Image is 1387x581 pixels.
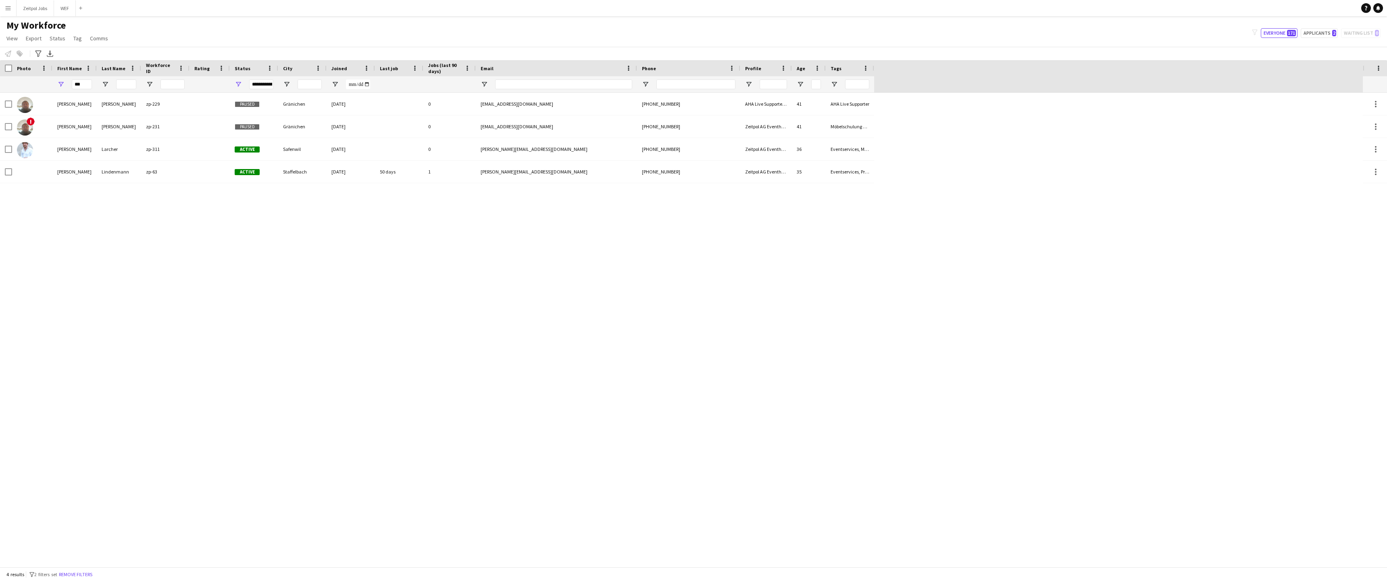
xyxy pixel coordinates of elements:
img: Sven Boese [17,97,33,113]
div: AHA Live Supporter [826,93,874,115]
div: Zeitpol AG Eventhelfer [740,161,792,183]
input: Email Filter Input [495,79,632,89]
div: zp-231 [141,115,190,138]
span: My Workforce [6,19,66,31]
div: AHA Live Supporter (ehrenamtlich) [740,93,792,115]
div: 41 [792,115,826,138]
span: Active [235,169,260,175]
span: Comms [90,35,108,42]
span: 2 [1332,30,1336,36]
span: Paused [235,124,260,130]
button: Everyone171 [1261,28,1297,38]
div: [EMAIL_ADDRESS][DOMAIN_NAME] [476,115,637,138]
span: Jobs (last 90 days) [428,62,461,74]
div: 1 [423,161,476,183]
span: City [283,65,292,71]
span: Status [235,65,250,71]
div: Staffelbach [278,161,327,183]
img: Sven Larcher [17,142,33,158]
span: Age [797,65,805,71]
span: 2 filters set [34,571,57,577]
input: First Name Filter Input [72,79,92,89]
div: Eventservices, Produktion, Vertrag ausstehend, Zeitpol AG Eventhelfer [826,161,874,183]
button: Open Filter Menu [331,81,339,88]
div: [PHONE_NUMBER] [637,93,740,115]
img: Sven Boese [17,119,33,136]
div: Gränichen [278,93,327,115]
div: 0 [423,93,476,115]
button: Applicants2 [1301,28,1338,38]
input: City Filter Input [298,79,322,89]
button: Open Filter Menu [235,81,242,88]
input: Age Filter Input [811,79,821,89]
div: 0 [423,115,476,138]
span: Tags [831,65,841,71]
button: Open Filter Menu [283,81,290,88]
div: [PERSON_NAME] [52,161,97,183]
button: Zeitpol Jobs [17,0,54,16]
span: Email [481,65,494,71]
div: [PHONE_NUMBER] [637,115,740,138]
div: zp-63 [141,161,190,183]
button: Open Filter Menu [57,81,65,88]
div: Zeitpol AG Eventhelfer [740,115,792,138]
div: Lindenmann [97,161,141,183]
div: Zeitpol AG Eventhelfer [740,138,792,160]
div: [PHONE_NUMBER] [637,138,740,160]
span: Status [50,35,65,42]
div: Möbelschulung noch offen, Produktion, Vertrag vollständig, Zeitpol AG Eventhelfer [826,115,874,138]
a: Comms [87,33,111,44]
div: [PERSON_NAME] [97,115,141,138]
input: Tags Filter Input [845,79,869,89]
span: Export [26,35,42,42]
div: [PERSON_NAME][EMAIL_ADDRESS][DOMAIN_NAME] [476,161,637,183]
button: Open Filter Menu [642,81,649,88]
span: Last job [380,65,398,71]
a: Export [23,33,45,44]
button: WEF [54,0,76,16]
input: Workforce ID Filter Input [160,79,185,89]
span: Last Name [102,65,125,71]
div: Larcher [97,138,141,160]
input: Joined Filter Input [346,79,370,89]
div: [DATE] [327,138,375,160]
span: Joined [331,65,347,71]
span: View [6,35,18,42]
button: Open Filter Menu [831,81,838,88]
span: Rating [194,65,210,71]
span: ! [27,117,35,125]
span: Phone [642,65,656,71]
div: zp-229 [141,93,190,115]
div: [DATE] [327,115,375,138]
span: Photo [17,65,31,71]
div: [DATE] [327,93,375,115]
button: Open Filter Menu [745,81,752,88]
div: 0 [423,138,476,160]
button: Open Filter Menu [102,81,109,88]
a: View [3,33,21,44]
div: [PERSON_NAME][EMAIL_ADDRESS][DOMAIN_NAME] [476,138,637,160]
div: 36 [792,138,826,160]
span: First Name [57,65,82,71]
a: Tag [70,33,85,44]
app-action-btn: Export XLSX [45,49,55,59]
input: Phone Filter Input [656,79,735,89]
div: [PERSON_NAME] [52,93,97,115]
div: Gränichen [278,115,327,138]
div: [PERSON_NAME] [97,93,141,115]
button: Open Filter Menu [481,81,488,88]
div: [PHONE_NUMBER] [637,161,740,183]
app-action-btn: Advanced filters [33,49,43,59]
span: Active [235,146,260,153]
div: [DATE] [327,161,375,183]
button: Open Filter Menu [146,81,153,88]
div: Eventservices, Möbelschulung noch offen, Produktion, Vertrag vollständig, WEF 25, Zeitpol AG Even... [826,138,874,160]
span: Profile [745,65,761,71]
a: Status [46,33,69,44]
div: 41 [792,93,826,115]
span: Paused [235,101,260,107]
div: [EMAIL_ADDRESS][DOMAIN_NAME] [476,93,637,115]
button: Remove filters [57,570,94,579]
div: 35 [792,161,826,183]
div: Safenwil [278,138,327,160]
